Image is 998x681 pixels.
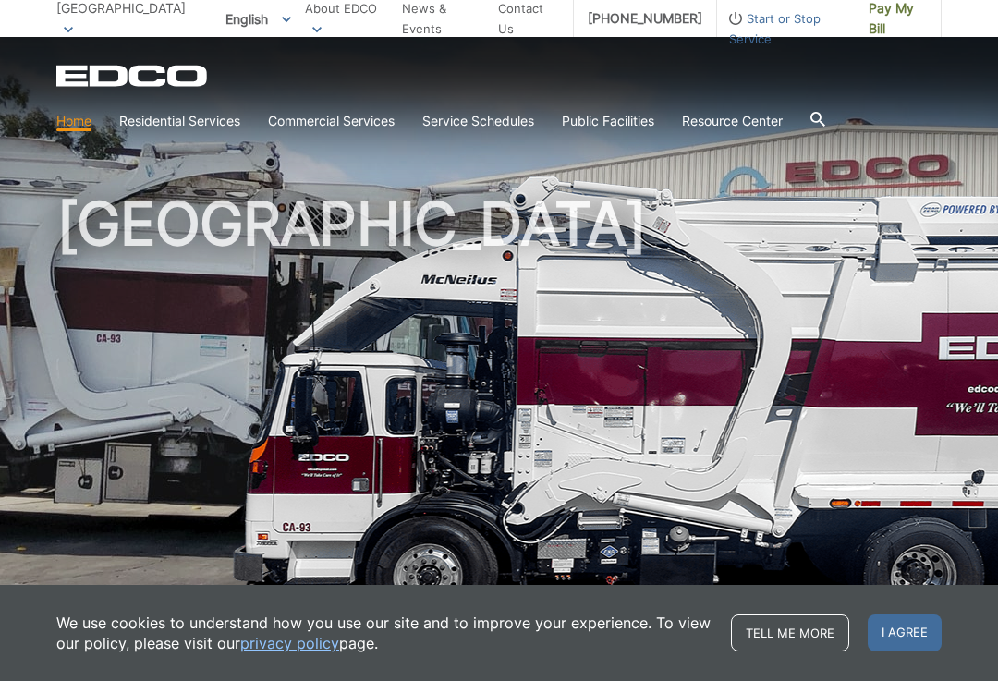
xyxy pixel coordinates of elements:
[56,111,91,131] a: Home
[682,111,783,131] a: Resource Center
[268,111,395,131] a: Commercial Services
[868,614,942,651] span: I agree
[212,4,305,34] span: English
[240,633,339,653] a: privacy policy
[56,65,210,87] a: EDCD logo. Return to the homepage.
[562,111,654,131] a: Public Facilities
[56,613,712,653] p: We use cookies to understand how you use our site and to improve your experience. To view our pol...
[422,111,534,131] a: Service Schedules
[56,194,942,600] h1: [GEOGRAPHIC_DATA]
[119,111,240,131] a: Residential Services
[731,614,849,651] a: Tell me more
